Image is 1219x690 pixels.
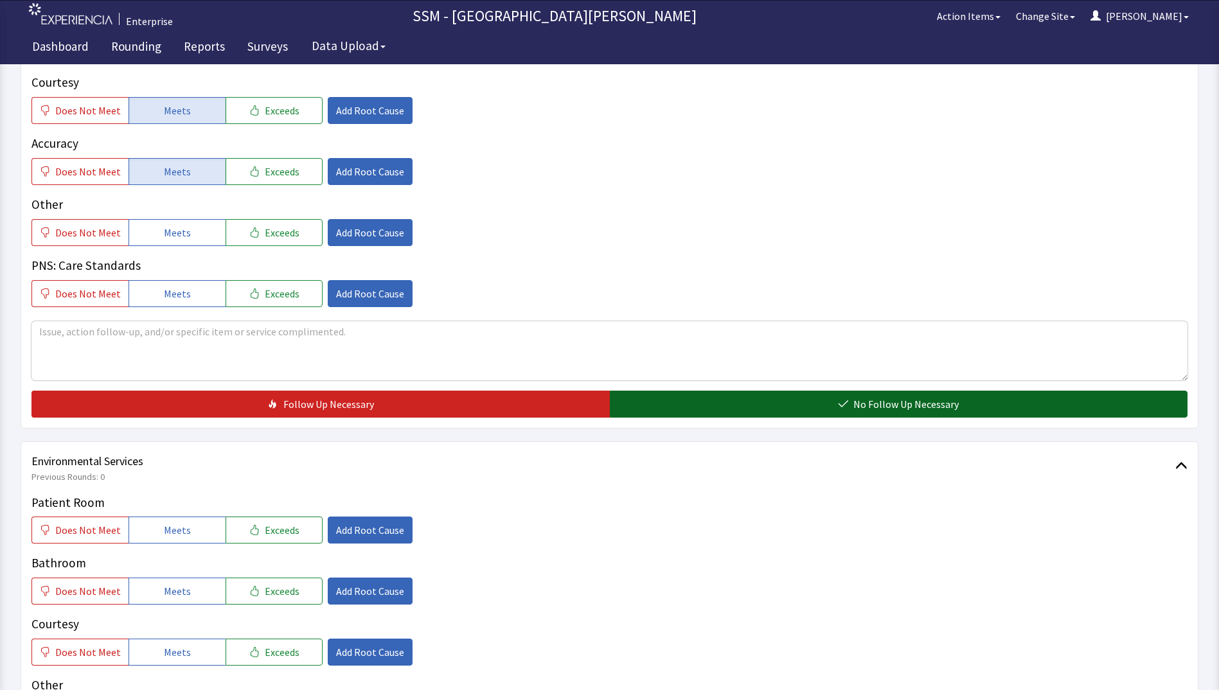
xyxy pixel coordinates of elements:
span: Add Root Cause [336,286,404,301]
button: Meets [129,97,226,124]
span: Add Root Cause [336,522,404,538]
button: Data Upload [304,34,393,58]
button: Exceeds [226,219,323,246]
span: Does Not Meet [55,103,121,118]
a: Dashboard [22,32,98,64]
span: Does Not Meet [55,583,121,599]
button: Meets [129,517,226,544]
button: Follow Up Necessary [31,391,610,418]
button: Meets [129,219,226,246]
span: Meets [164,164,191,179]
span: Does Not Meet [55,522,121,538]
span: Previous Rounds: 0 [31,470,1175,483]
p: Accuracy [31,134,1188,153]
button: Meets [129,639,226,666]
a: Surveys [238,32,298,64]
p: Bathroom [31,554,1188,572]
button: Action Items [929,3,1008,29]
span: Meets [164,225,191,240]
button: Add Root Cause [328,517,413,544]
button: Does Not Meet [31,97,129,124]
span: Exceeds [265,225,299,240]
span: Exceeds [265,286,299,301]
button: Exceeds [226,158,323,185]
span: Does Not Meet [55,644,121,660]
button: Does Not Meet [31,219,129,246]
button: Meets [129,158,226,185]
span: Add Root Cause [336,164,404,179]
p: Courtesy [31,615,1188,633]
button: Change Site [1008,3,1083,29]
button: Add Root Cause [328,280,413,307]
p: Other [31,195,1188,214]
button: Exceeds [226,639,323,666]
button: Exceeds [226,578,323,605]
span: Meets [164,103,191,118]
p: Courtesy [31,73,1188,92]
button: Does Not Meet [31,158,129,185]
span: Add Root Cause [336,103,404,118]
button: Exceeds [226,517,323,544]
span: Exceeds [265,583,299,599]
button: Does Not Meet [31,280,129,307]
span: Exceeds [265,644,299,660]
span: Meets [164,522,191,538]
button: Meets [129,578,226,605]
span: Meets [164,583,191,599]
button: Exceeds [226,97,323,124]
button: Add Root Cause [328,158,413,185]
p: Patient Room [31,493,1188,512]
button: Add Root Cause [328,578,413,605]
span: Add Root Cause [336,583,404,599]
span: Does Not Meet [55,225,121,240]
button: Does Not Meet [31,578,129,605]
span: Add Root Cause [336,225,404,240]
span: Meets [164,286,191,301]
span: No Follow Up Necessary [853,396,959,412]
span: Exceeds [265,103,299,118]
a: Rounding [102,32,171,64]
button: Exceeds [226,280,323,307]
button: No Follow Up Necessary [610,391,1188,418]
button: [PERSON_NAME] [1083,3,1197,29]
button: Add Root Cause [328,639,413,666]
div: Enterprise [126,13,173,29]
span: Exceeds [265,522,299,538]
a: Reports [174,32,235,64]
span: Exceeds [265,164,299,179]
button: Add Root Cause [328,97,413,124]
button: Does Not Meet [31,517,129,544]
p: SSM - [GEOGRAPHIC_DATA][PERSON_NAME] [179,6,929,26]
img: experiencia_logo.png [29,3,112,24]
p: PNS: Care Standards [31,256,1188,275]
span: Add Root Cause [336,644,404,660]
button: Meets [129,280,226,307]
span: Meets [164,644,191,660]
span: Environmental Services [31,452,1175,470]
button: Does Not Meet [31,639,129,666]
span: Follow Up Necessary [283,396,374,412]
button: Add Root Cause [328,219,413,246]
span: Does Not Meet [55,286,121,301]
span: Does Not Meet [55,164,121,179]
